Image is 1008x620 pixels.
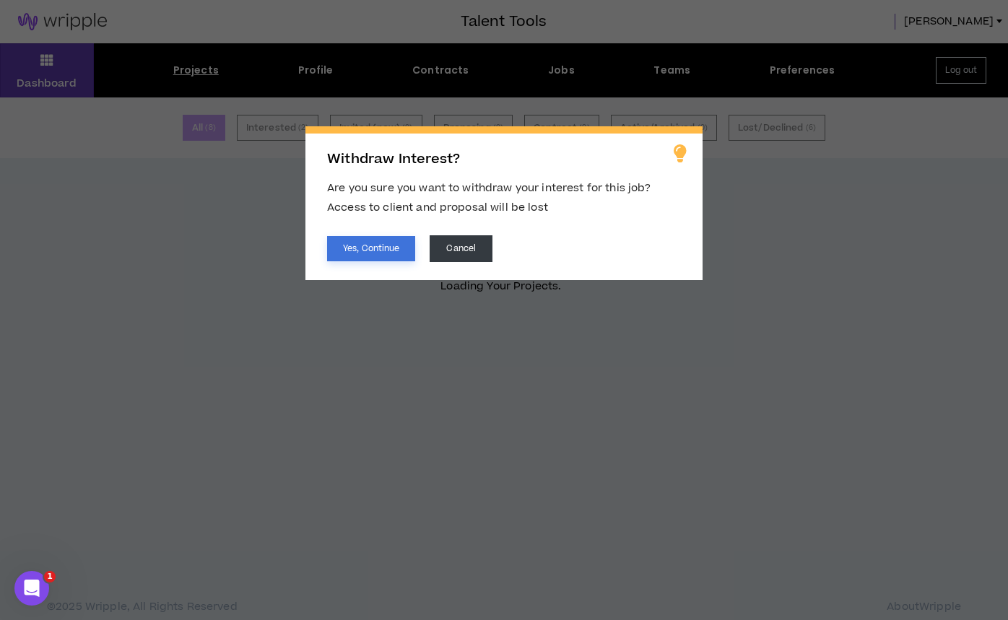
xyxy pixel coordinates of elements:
span: 1 [44,571,56,582]
span: Are you sure you want to withdraw your interest for this job? Access to client and proposal will ... [327,180,651,215]
button: Yes, Continue [327,236,415,261]
iframe: Intercom live chat [14,571,49,606]
button: Cancel [430,235,492,262]
h2: Withdraw Interest? [327,152,681,167]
